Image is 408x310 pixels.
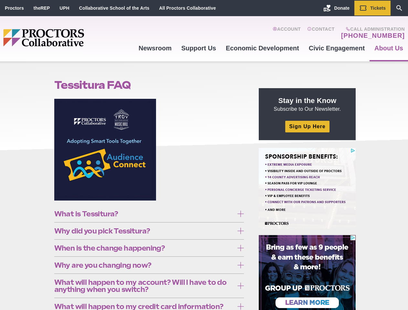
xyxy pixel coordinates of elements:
a: Account [273,26,301,39]
a: UPH [60,5,69,11]
span: Why did you pick Tessitura? [54,227,234,234]
iframe: Advertisement [259,148,356,229]
p: Subscribe to Our Newsletter. [267,96,348,113]
img: Proctors logo [3,29,134,46]
span: Why are you changing now? [54,262,234,269]
a: Contact [307,26,335,39]
h1: Tessitura FAQ [54,79,244,91]
a: Newsroom [134,39,176,57]
a: Donate [319,1,354,15]
a: Search [391,1,408,15]
span: Tickets [370,5,386,11]
span: What will happen to my credit card information? [54,303,234,310]
a: All Proctors Collaborative [159,5,216,11]
a: Tickets [354,1,391,15]
a: [PHONE_NUMBER] [341,32,405,39]
a: Support Us [176,39,221,57]
strong: Stay in the Know [278,97,337,105]
a: Proctors [5,5,24,11]
span: Call Administration [339,26,405,32]
span: What is Tessitura? [54,210,234,217]
a: theREP [34,5,50,11]
a: Economic Development [221,39,304,57]
a: Collaborative School of the Arts [79,5,150,11]
span: Donate [334,5,350,11]
a: About Us [370,39,408,57]
a: Civic Engagement [304,39,370,57]
span: What will happen to my account? Will I have to do anything when you switch? [54,279,234,293]
a: Sign Up Here [285,121,329,132]
span: When is the change happening? [54,244,234,252]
